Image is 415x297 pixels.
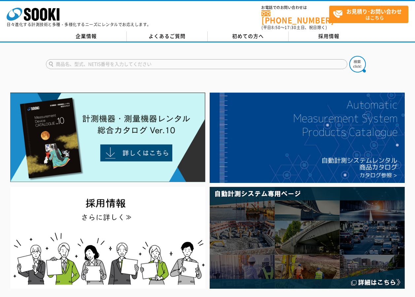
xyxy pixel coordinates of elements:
[46,31,127,41] a: 企業情報
[210,93,405,183] img: 自動計測システムカタログ
[46,59,347,69] input: 商品名、型式、NETIS番号を入力してください
[329,6,408,23] a: お見積り･お問い合わせはこちら
[7,22,151,26] p: 日々進化する計測技術と多種・多様化するニーズにレンタルでお応えします。
[261,6,329,10] span: お電話でのお問い合わせは
[10,187,205,288] img: SOOKI recruit
[271,24,281,30] span: 8:50
[210,187,405,288] img: 自動計測システム専用ページ
[232,32,264,40] span: 初めての方へ
[208,31,289,41] a: 初めての方へ
[333,6,408,22] span: はこちら
[349,56,366,72] img: btn_search.png
[127,31,208,41] a: よくあるご質問
[261,24,327,30] span: (平日 ～ 土日、祝日除く)
[289,31,369,41] a: 採用情報
[346,7,402,15] strong: お見積り･お問い合わせ
[261,10,329,24] a: [PHONE_NUMBER]
[285,24,296,30] span: 17:30
[10,93,205,182] img: Catalog Ver10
